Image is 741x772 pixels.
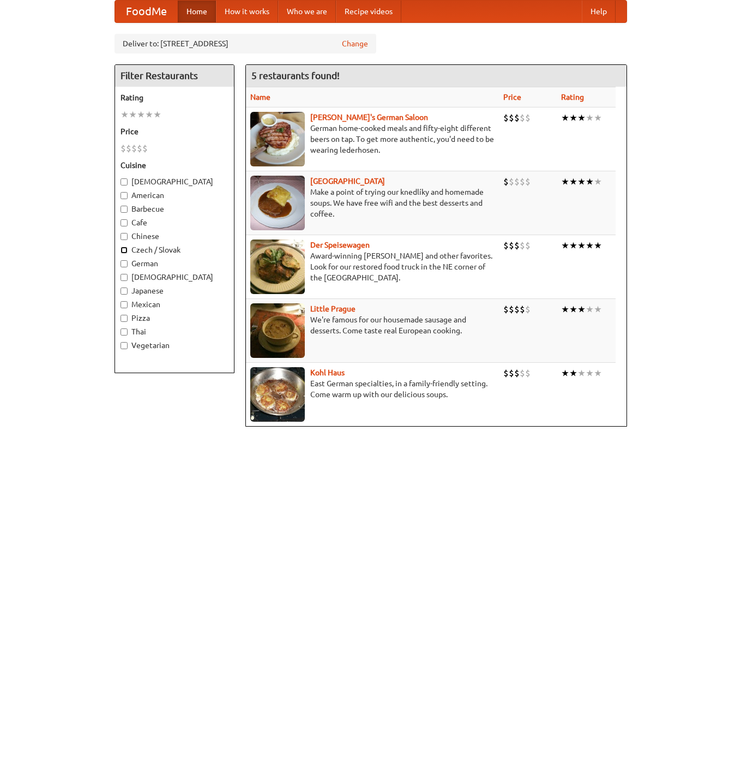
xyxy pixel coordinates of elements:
a: Little Prague [310,304,356,313]
li: ★ [561,112,569,124]
input: Barbecue [121,206,128,213]
li: ★ [569,112,577,124]
li: $ [514,176,520,188]
li: ★ [129,109,137,121]
input: Czech / Slovak [121,247,128,254]
a: Who we are [278,1,336,22]
a: Home [178,1,216,22]
input: Thai [121,328,128,336]
li: $ [503,240,509,252]
label: [DEMOGRAPHIC_DATA] [121,176,228,187]
img: kohlhaus.jpg [250,367,305,422]
li: ★ [586,176,594,188]
li: $ [520,303,525,315]
input: Cafe [121,219,128,226]
a: Price [503,93,521,101]
li: ★ [577,303,586,315]
input: Pizza [121,315,128,322]
li: ★ [594,303,602,315]
a: Change [342,38,368,49]
input: Chinese [121,233,128,240]
li: ★ [577,112,586,124]
li: ★ [561,367,569,379]
li: ★ [153,109,161,121]
p: Award-winning [PERSON_NAME] and other favorites. Look for our restored food truck in the NE corne... [250,250,495,283]
img: czechpoint.jpg [250,176,305,230]
li: $ [131,142,137,154]
li: $ [525,367,531,379]
input: American [121,192,128,199]
label: Thai [121,326,228,337]
li: ★ [594,367,602,379]
li: ★ [586,240,594,252]
a: [PERSON_NAME]'s German Saloon [310,113,428,122]
a: How it works [216,1,278,22]
li: ★ [569,303,577,315]
li: $ [509,240,514,252]
a: Name [250,93,270,101]
a: Rating [561,93,584,101]
label: German [121,258,228,269]
label: Pizza [121,313,228,324]
li: $ [520,367,525,379]
li: $ [142,142,148,154]
label: Mexican [121,299,228,310]
li: ★ [569,176,577,188]
a: Der Speisewagen [310,241,370,249]
li: $ [514,303,520,315]
li: ★ [561,240,569,252]
li: $ [520,112,525,124]
a: [GEOGRAPHIC_DATA] [310,177,385,185]
li: ★ [561,303,569,315]
li: $ [503,112,509,124]
li: $ [121,142,126,154]
input: Mexican [121,301,128,308]
li: ★ [121,109,129,121]
a: FoodMe [115,1,178,22]
li: $ [514,112,520,124]
li: $ [525,303,531,315]
li: $ [126,142,131,154]
li: ★ [145,109,153,121]
li: ★ [577,176,586,188]
div: Deliver to: [STREET_ADDRESS] [115,34,376,53]
li: $ [514,367,520,379]
input: Japanese [121,288,128,295]
label: [DEMOGRAPHIC_DATA] [121,272,228,283]
img: speisewagen.jpg [250,240,305,294]
li: $ [520,240,525,252]
a: Help [582,1,616,22]
li: $ [514,240,520,252]
li: ★ [586,112,594,124]
p: German home-cooked meals and fifty-eight different beers on tap. To get more authentic, you'd nee... [250,123,495,155]
a: Recipe videos [336,1,401,22]
h4: Filter Restaurants [115,65,234,87]
li: $ [503,303,509,315]
label: Barbecue [121,204,228,214]
li: ★ [561,176,569,188]
h5: Price [121,126,228,137]
h5: Cuisine [121,160,228,171]
a: Kohl Haus [310,368,345,377]
p: East German specialties, in a family-friendly setting. Come warm up with our delicious soups. [250,378,495,400]
li: ★ [569,240,577,252]
li: ★ [569,367,577,379]
li: ★ [586,367,594,379]
li: $ [503,367,509,379]
label: Chinese [121,231,228,242]
li: ★ [594,176,602,188]
label: Czech / Slovak [121,244,228,255]
p: We're famous for our housemade sausage and desserts. Come taste real European cooking. [250,314,495,336]
li: $ [503,176,509,188]
input: [DEMOGRAPHIC_DATA] [121,274,128,281]
input: Vegetarian [121,342,128,349]
li: $ [509,112,514,124]
li: ★ [594,240,602,252]
h5: Rating [121,92,228,103]
li: $ [509,176,514,188]
li: ★ [594,112,602,124]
